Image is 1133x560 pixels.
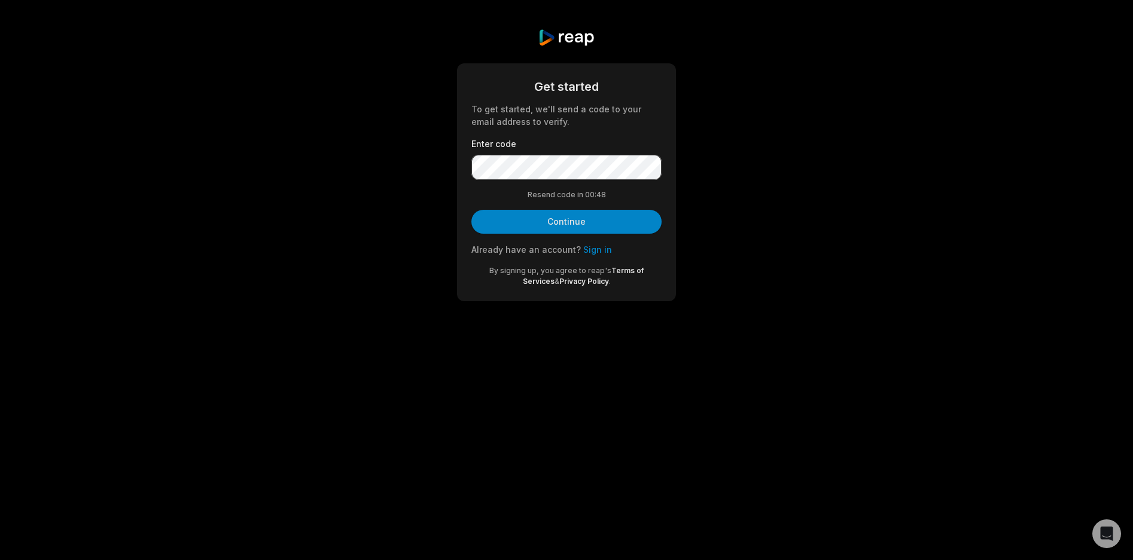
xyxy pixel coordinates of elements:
[583,244,612,255] a: Sign in
[559,277,609,286] a: Privacy Policy
[471,210,662,234] button: Continue
[609,277,611,286] span: .
[523,266,644,286] a: Terms of Services
[555,277,559,286] span: &
[471,103,662,128] div: To get started, we'll send a code to your email address to verify.
[1092,519,1121,548] div: Open Intercom Messenger
[471,189,662,200] div: Resend code in 00:
[471,244,581,255] span: Already have an account?
[489,266,611,275] span: By signing up, you agree to reap's
[538,29,595,47] img: reap
[596,189,606,200] span: 48
[471,137,662,150] label: Enter code
[471,78,662,96] div: Get started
